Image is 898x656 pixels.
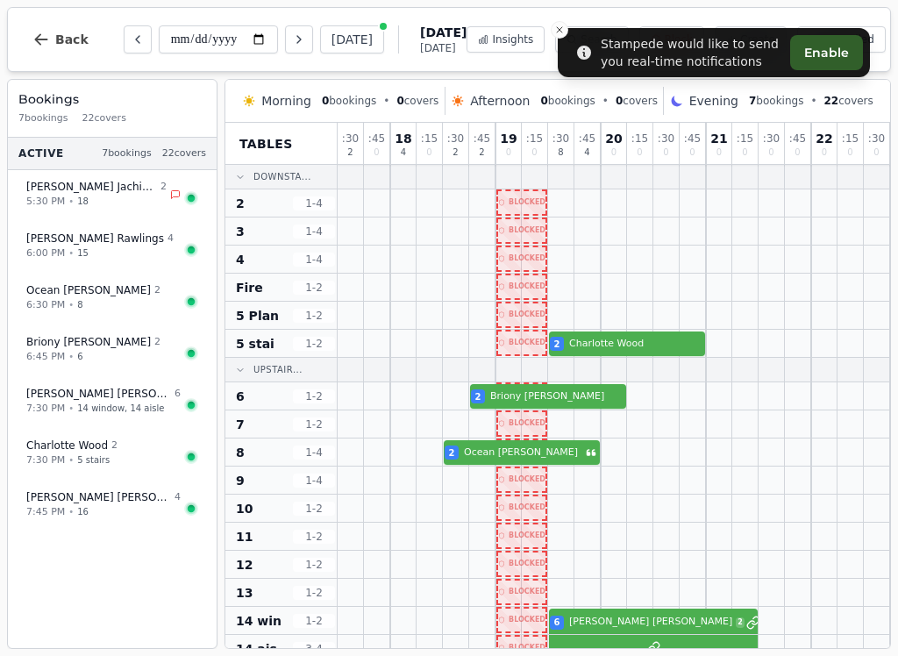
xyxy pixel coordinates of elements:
[768,148,773,157] span: 0
[737,133,753,144] span: : 15
[551,21,568,39] button: Close toast
[26,387,171,401] span: [PERSON_NAME] [PERSON_NAME]
[616,94,658,108] span: covers
[822,148,827,157] span: 0
[253,363,303,376] span: Upstair...
[102,146,152,161] span: 7 bookings
[15,222,210,270] button: [PERSON_NAME] Rawlings46:00 PM•15
[602,94,609,108] span: •
[175,490,181,505] span: 4
[77,402,164,415] span: 14 window, 14 aisle
[658,133,674,144] span: : 30
[540,95,547,107] span: 0
[77,298,82,311] span: 8
[763,133,780,144] span: : 30
[611,148,616,157] span: 0
[569,337,705,352] span: Charlotte Wood
[716,148,722,157] span: 0
[26,283,151,297] span: Ocean [PERSON_NAME]
[293,309,335,323] span: 1 - 2
[474,133,490,144] span: : 45
[15,170,210,218] button: [PERSON_NAME] JachimowskaPisarek25:30 PM•18
[77,350,82,363] span: 6
[795,148,800,157] span: 0
[374,148,379,157] span: 0
[586,447,596,458] svg: Customer message
[26,335,151,349] span: Briony [PERSON_NAME]
[453,148,458,157] span: 2
[253,170,311,183] span: Downsta...
[810,94,816,108] span: •
[749,94,803,108] span: bookings
[77,453,110,467] span: 5 stairs
[492,32,533,46] span: Insights
[320,25,384,53] button: [DATE]
[555,26,628,53] button: Search
[162,146,206,161] span: 22 covers
[395,132,411,145] span: 18
[236,444,245,461] span: 8
[236,307,279,324] span: 5 Plan
[663,148,668,157] span: 0
[293,389,335,403] span: 1 - 2
[421,133,438,144] span: : 15
[15,274,210,322] button: Ocean [PERSON_NAME]26:30 PM•8
[236,223,245,240] span: 3
[26,350,65,365] span: 6:45 PM
[293,614,335,628] span: 1 - 2
[236,612,282,630] span: 14 win
[689,148,695,157] span: 0
[616,95,623,107] span: 0
[842,133,859,144] span: : 15
[154,283,160,298] span: 2
[77,195,89,208] span: 18
[236,500,253,517] span: 10
[18,146,64,160] span: Active
[579,133,595,144] span: : 45
[293,530,335,544] span: 1 - 2
[15,429,210,477] button: Charlotte Wood27:30 PM•5 stairs
[637,148,642,157] span: 0
[77,246,89,260] span: 15
[26,232,164,246] span: [PERSON_NAME] Rawlings
[82,111,126,126] span: 22 covers
[18,90,206,108] h3: Bookings
[490,389,626,404] span: Briony [PERSON_NAME]
[554,616,560,629] span: 6
[500,132,517,145] span: 19
[383,94,389,108] span: •
[742,148,747,157] span: 0
[467,26,545,53] button: Insights
[26,490,171,504] span: [PERSON_NAME] [PERSON_NAME]
[322,94,376,108] span: bookings
[293,586,335,600] span: 1 - 2
[236,556,253,574] span: 12
[449,446,455,460] span: 2
[293,417,335,431] span: 1 - 2
[823,95,838,107] span: 22
[396,94,438,108] span: covers
[293,281,335,295] span: 1 - 2
[322,95,329,107] span: 0
[293,502,335,516] span: 1 - 2
[601,35,783,70] div: Stampede would like to send you real-time notifications
[426,148,431,157] span: 0
[526,133,543,144] span: : 15
[68,505,74,518] span: •
[558,148,563,157] span: 8
[506,148,511,157] span: 0
[26,402,65,417] span: 7:30 PM
[420,41,467,55] span: [DATE]
[18,18,103,61] button: Back
[239,135,293,153] span: Tables
[789,133,806,144] span: : 45
[26,246,65,261] span: 6:00 PM
[124,25,152,53] button: Previous day
[15,481,210,529] button: [PERSON_NAME] [PERSON_NAME]47:45 PM•16
[18,111,68,126] span: 7 bookings
[68,246,74,260] span: •
[77,505,89,518] span: 16
[236,388,245,405] span: 6
[26,298,65,313] span: 6:30 PM
[464,446,582,460] span: Ocean [PERSON_NAME]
